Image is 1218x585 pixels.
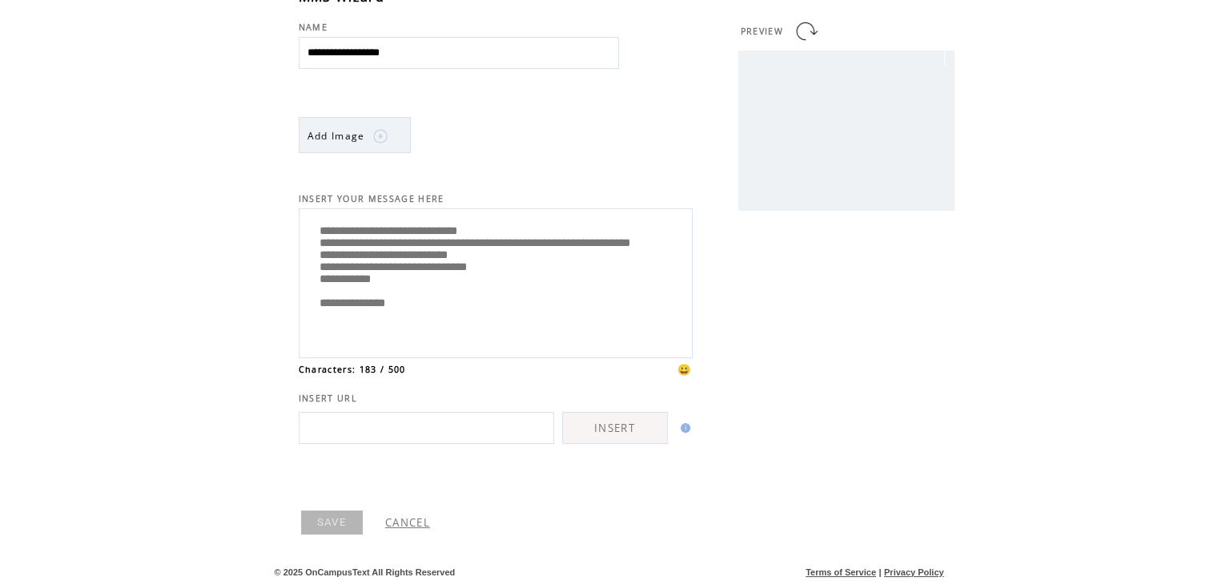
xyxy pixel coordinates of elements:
[806,567,876,577] a: Terms of Service
[741,26,783,37] span: PREVIEW
[299,193,444,204] span: INSERT YOUR MESSAGE HERE
[373,129,388,143] img: plus.png
[275,567,456,577] span: © 2025 OnCampusText All Rights Reserved
[299,393,357,404] span: INSERT URL
[878,567,881,577] span: |
[385,515,430,530] a: CANCEL
[676,423,690,433] img: help.gif
[301,510,363,535] a: SAVE
[299,117,411,153] a: Add Image
[884,567,944,577] a: Privacy Policy
[299,22,328,33] span: NAME
[308,129,365,143] span: Add Image
[299,364,406,375] span: Characters: 183 / 500
[677,362,692,377] span: 😀
[562,412,668,444] a: INSERT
